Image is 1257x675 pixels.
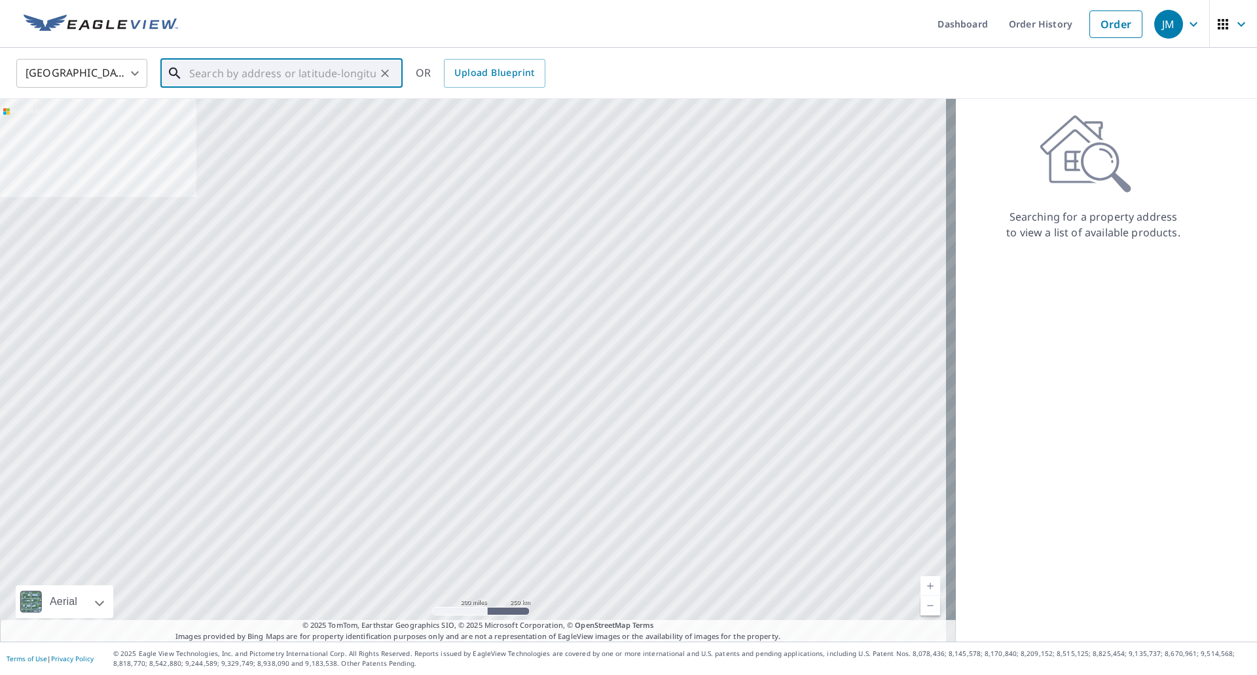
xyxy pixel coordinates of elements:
p: © 2025 Eagle View Technologies, Inc. and Pictometry International Corp. All Rights Reserved. Repo... [113,649,1250,668]
a: Current Level 5, Zoom Out [920,596,940,615]
div: JM [1154,10,1183,39]
p: | [7,655,94,663]
button: Clear [376,64,394,82]
span: Upload Blueprint [454,65,534,81]
a: Upload Blueprint [444,59,545,88]
span: © 2025 TomTom, Earthstar Geographics SIO, © 2025 Microsoft Corporation, © [302,620,654,631]
a: OpenStreetMap [575,620,630,630]
div: Aerial [16,585,113,618]
a: Terms of Use [7,654,47,663]
a: Order [1089,10,1142,38]
div: Aerial [46,585,81,618]
a: Current Level 5, Zoom In [920,576,940,596]
a: Terms [632,620,654,630]
div: [GEOGRAPHIC_DATA] [16,55,147,92]
img: EV Logo [24,14,178,34]
div: OR [416,59,545,88]
input: Search by address or latitude-longitude [189,55,376,92]
p: Searching for a property address to view a list of available products. [1006,209,1181,240]
a: Privacy Policy [51,654,94,663]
